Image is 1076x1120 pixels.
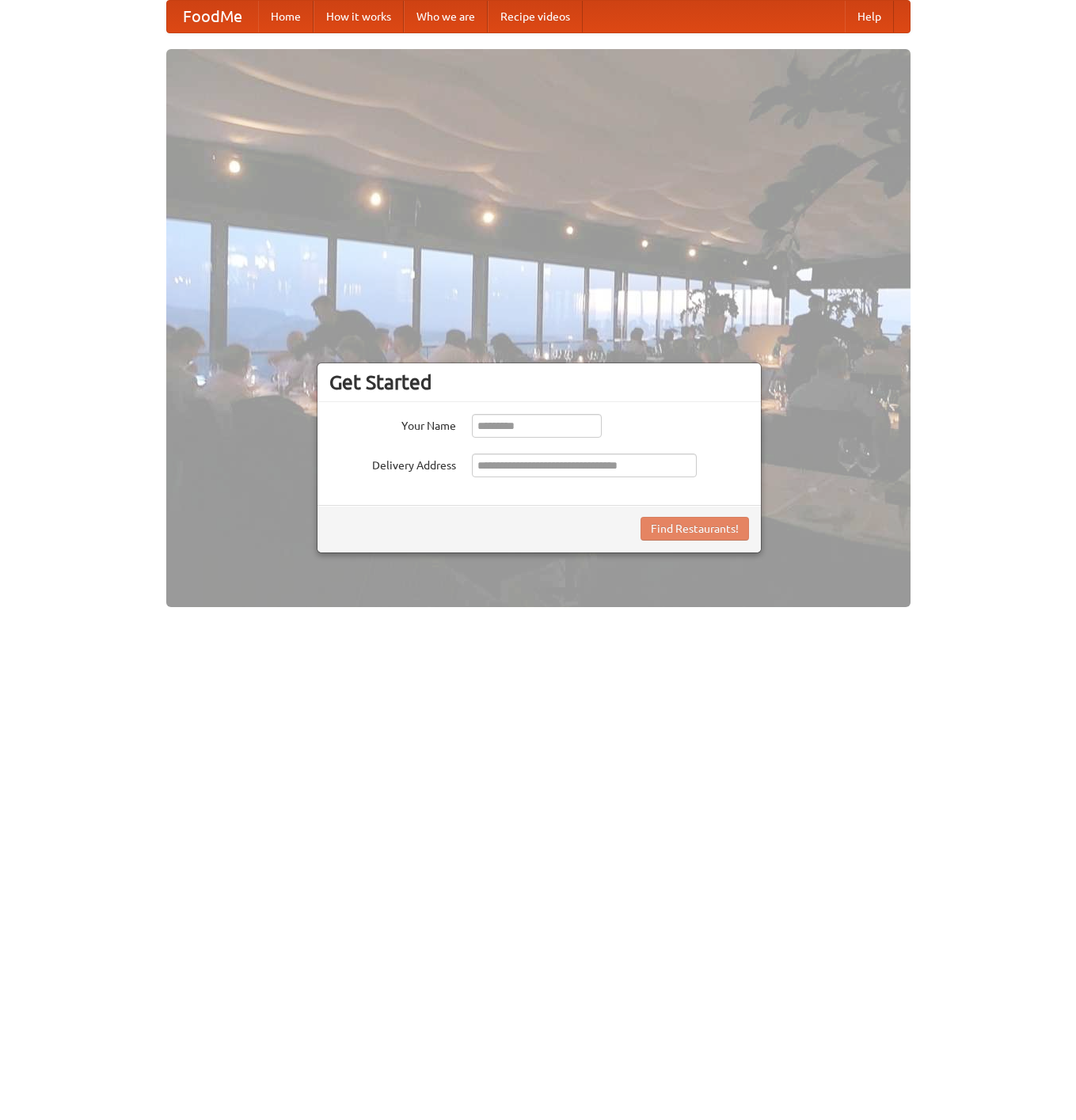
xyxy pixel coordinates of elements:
[167,1,258,32] a: FoodMe
[314,1,404,32] a: How it works
[404,1,488,32] a: Who we are
[641,517,749,541] button: Find Restaurants!
[329,454,456,473] label: Delivery Address
[258,1,314,32] a: Home
[845,1,894,32] a: Help
[329,414,456,434] label: Your Name
[329,370,749,394] h3: Get Started
[488,1,583,32] a: Recipe videos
